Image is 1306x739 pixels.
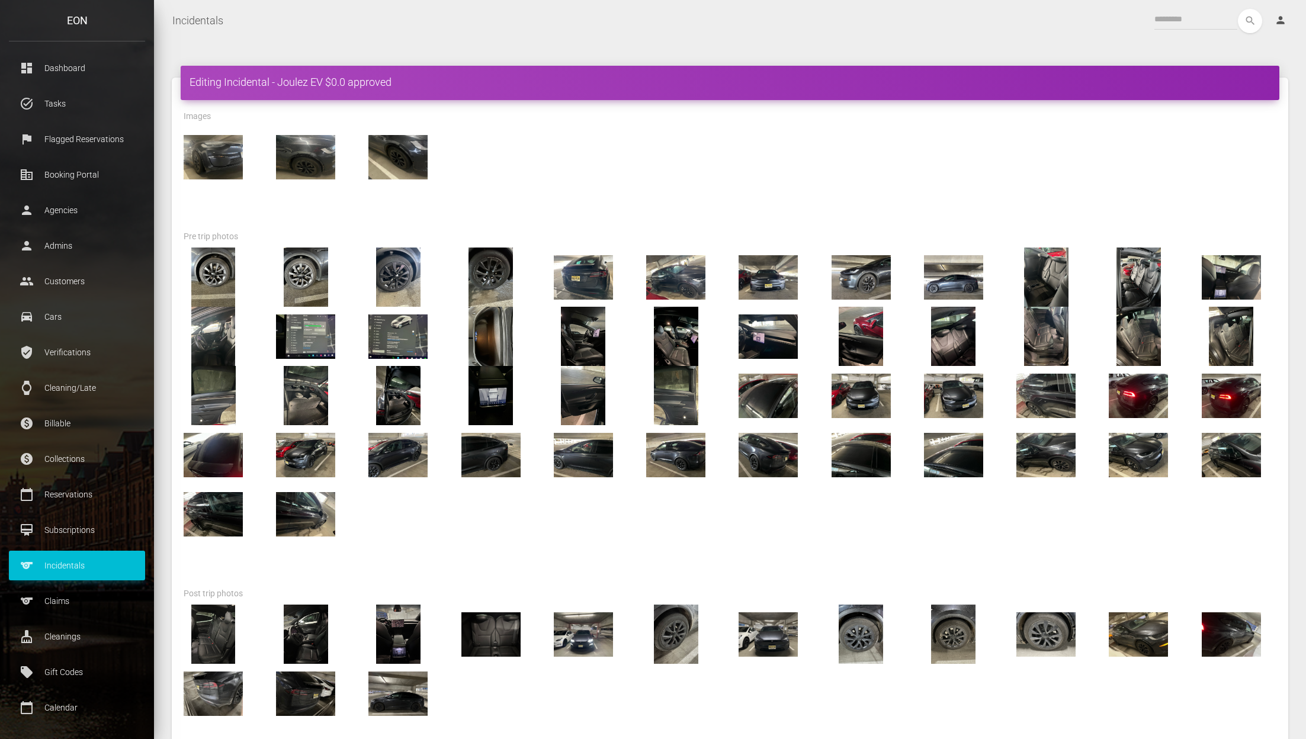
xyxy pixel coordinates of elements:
[190,75,1270,89] h4: Editing Incidental - Joulez EV $0.0 approved
[9,231,145,261] a: person Admins
[924,307,983,366] img: 786187dc-848d-4d95-a0a0-b2bdaacac133_7178F472-7ABA-47A1-A933-8C83915724C5_L0_001_1758207218.85621...
[18,343,136,361] p: Verifications
[1202,425,1261,484] img: 664458ec-7119-45ac-847a-c3db798d9ae0_B8FD88E0-D555-4D71-BC00-F7AA29A7259C_L0_001_1758207580.17405...
[461,307,521,366] img: ea5ca7f5-2479-4fdd-869d-b162a50d7691_73C84815-5028-4D28-B444-DA220764E665_L0_001_1758207308.12309...
[18,450,136,468] p: Collections
[276,664,335,723] img: IMG_2900.jpg
[18,59,136,77] p: Dashboard
[18,699,136,716] p: Calendar
[461,248,521,307] img: IMG_2718.jpg
[1109,366,1168,425] img: 9fc30342-0b60-4a7e-812b-759e529bb8db_A3F3E13C-4171-43B0-BC21-BBF0DEA47449_L0_001_1758207561.23899...
[18,486,136,503] p: Reservations
[18,628,136,645] p: Cleanings
[739,425,798,484] img: 61eca20f-a3ed-42f1-a0e5-1e97e14a0d0b_BF85D7F8-7243-471C-BDA3-36C16BCAC470_L0_001_1758207529.96748...
[832,605,891,664] img: IMG_2906.jpg
[461,425,521,484] img: 6791ae97-6eea-4518-a158-2d63f4e1b796_3F3B911F-FC8D-4223-9D0C-9D40AD32BDDE_L0_001_1758207533.57392...
[554,366,613,425] img: 91d9bd7f-669b-44a9-89fc-dee0ecc1ce98_7C8FD9E8-5F0F-4612-B6BC-263601CCC965_L0_001_1758207517.52308...
[18,166,136,184] p: Booking Portal
[924,366,983,425] img: 111b3177-5d69-46bb-989c-8a57bdcc63a9_F1CECE02-432F-4B19-942A-226BBAEE2836_L0_001_1758207594.96261...
[832,307,891,366] img: 603a6abf-4159-4cde-800c-296a0619037e_C319F465-1731-4688-BF51-E172C1D19575_L0_001_1758207505.96951...
[646,425,705,484] img: 1fd80c1f-a504-4822-8942-7b14592e83a1_D07C8113-BD21-4A00-A8F0-D6FE7010DD1D_L0_001_1758207533.16653...
[9,53,145,83] a: dashboard Dashboard
[368,248,428,307] img: IMG_2719.jpg
[18,272,136,290] p: Customers
[9,657,145,687] a: local_offer Gift Codes
[1016,605,1076,664] img: IMG_2904.jpg
[1016,366,1076,425] img: c38a0f7a-efa6-416c-95fb-9f4ff40992b9_0EC2C861-BDA1-47F7-9087-799B649A193D_L0_001_1758206995.92295...
[368,127,428,187] img: IMG_5376.jpg
[1202,307,1261,366] img: e3dc8f51-9ad6-4a67-916a-4ea9f643be82_2ACDD7D6-F2E4-41E8-8976-F33FC5484308_L0_001_1758207200.41905...
[461,605,521,664] img: IMG_2912.jpg
[276,366,335,425] img: 358fd288-533d-476f-af12-cea8f99edf57_BD7486FA-077A-442C-80D2-347039A29458_L0_001_1758207166.47346...
[924,248,983,307] img: IMG_2713.jpg
[18,663,136,681] p: Gift Codes
[461,366,521,425] img: f2949811-4123-4428-8cf0-8c5c35a09010_DC9F9ACA-6003-4629-897E-101590E4FC4D_L0_001_1758207511.85728...
[9,338,145,367] a: verified_user Verifications
[184,366,243,425] img: f37d2f12-1e74-4f52-bdc3-1246967e3822_947734EB-F0EC-4DDD-B3E5-E3760F205E9B_L0_001_1758207189.73749...
[18,592,136,610] p: Claims
[368,664,428,723] img: IMG_2899.jpg
[1266,9,1297,33] a: person
[739,366,798,425] img: f4fa1e79-91b7-4914-abec-81038b01843f_5708CB26-FFE1-423D-B8FA-B91F81B02EE7_L0_001_1758207520.15316...
[1109,605,1168,664] img: IMG_2903.jpg
[1202,366,1261,425] img: e6c8dd41-b93f-49b7-968c-5a7aa7d35a2e_EF0D7FF8-60E2-41B7-836C-7A48329CB4A1_L0_001_1758207558.11300...
[9,195,145,225] a: person Agencies
[18,308,136,326] p: Cars
[1016,307,1076,366] img: 095c1563-37e2-4664-bced-b7a56b54e6a6_8D54DA3C-76AD-4796-814B-678C323727CB_L0_001_1758207207.67394...
[9,480,145,509] a: calendar_today Reservations
[924,425,983,484] img: c007e976-f1ff-4072-85ea-b9e479b33df2_BF354897-6D9A-4C08-99EF-E8D67FA0C3F3_L0_001_1758207523.56889...
[554,248,613,307] img: IMG_2717.jpg
[184,588,243,600] label: Post trip photos
[368,605,428,664] img: IMG_2910.jpg
[184,248,243,307] img: IMG_2721.jpg
[832,248,891,307] img: IMG_2714.jpg
[1016,425,1076,484] img: 6c5e57b6-12aa-4ed9-b087-8d8094f7b5ac_952C1921-A7D2-414F-9A11-700D17723C05_L0_001_1758207583.22481...
[1275,14,1286,26] i: person
[184,307,243,366] img: IMG_2725.jpg
[1109,248,1168,307] img: IMG_2723.jpg
[184,231,238,243] label: Pre trip photos
[276,425,335,484] img: feb24373-868d-4896-bdda-9932a8be9b4a_9BBB741A-508F-4E15-A6E0-AB63B46186CD_L0_001_1758207546.07348...
[9,266,145,296] a: people Customers
[276,127,335,187] img: IMG_5377.jpg
[9,373,145,403] a: watch Cleaning/Late
[9,444,145,474] a: paid Collections
[9,124,145,154] a: flag Flagged Reservations
[184,484,243,544] img: 89ee318f-818a-43e5-bd2a-9bb209c741c1_36AB46A5-D864-46B3-AC48-C1702EFFCD75_L0_001_1758207573.48686...
[1109,307,1168,366] img: 1b3be84e-c76d-4767-b333-474ba3fefb66_3731FC94-B8B9-4AD4-81A7-21794D3D6709_L0_001_1758207203.93676...
[1238,9,1262,33] button: search
[739,248,798,307] img: IMG_2715.jpg
[739,605,798,664] img: IMG_2897.jpg
[1109,425,1168,484] img: ffbd90f3-f4b6-448b-8bfe-9f492e03bf54_1F60CBCB-5C62-43FD-9F1C-6F0EE5E9CAAE_L0_001_1758207587.99849...
[184,111,211,123] label: Images
[172,6,223,36] a: Incidentals
[184,425,243,484] img: eeec2906-39b2-4a59-ba95-d35e20b6c9d9_9E32AB45-10CA-45C4-9BF9-072D31B6A18F_L0_001_1758207557.31998...
[184,605,243,664] img: IMG_2908.jpg
[832,425,891,484] img: 5506b8a3-e0c5-43d7-80f6-e7c2129d685c_A9B9642A-C176-4574-AE3A-B820E1991F54_L0_001_1758207525.40214...
[9,160,145,189] a: corporate_fare Booking Portal
[276,248,335,307] img: IMG_2720.jpg
[18,95,136,113] p: Tasks
[9,302,145,332] a: drive_eta Cars
[368,307,428,366] img: 22211cfe-f7c9-4c51-97de-cd008fc5c82a_774C351D-93E7-4EE6-9339-C9B3D06F3171_L0_001_1758207491.96307...
[9,515,145,545] a: card_membership Subscriptions
[18,237,136,255] p: Admins
[554,307,613,366] img: 0923ac7c-4b78-4228-93cc-b2f6b3b4d377_770B4084-21FC-43A0-8759-0087BDD5B360_L0_001_1758207495.03049...
[554,425,613,484] img: 5c9e659c-48c3-4fbf-94c1-b9cc1e76e9f6_E74E4835-F5E8-43D6-8233-0D51B1587431_L0_001_1758207537.04706...
[9,586,145,616] a: sports Claims
[18,415,136,432] p: Billable
[646,248,705,307] img: IMG_2716.jpg
[368,425,428,484] img: 015e8ec2-578d-427a-8d90-85092fc9bcc8_C4E0C34A-1967-4040-9968-DB1EC8562FF1_L0_001_1758207540.58605...
[18,557,136,574] p: Incidentals
[646,366,705,425] img: 19c7efe1-9b6c-4268-9f15-49fc4065081a_356E27B7-5D4B-4D74-BCB8-A7AEB8B269F0_L0_001_1758207115.54638...
[9,409,145,438] a: paid Billable
[184,664,243,723] img: IMG_2901.jpg
[18,521,136,539] p: Subscriptions
[1202,605,1261,664] img: IMG_2902.jpg
[554,605,613,664] img: IMG_2896.jpg
[276,484,335,544] img: 2c626715-6151-4d88-854b-4d361280dfcc_E5CF59A9-57D0-45A4-BF1E-22B354486AD4_L0_001_1758207567.05858...
[368,366,428,425] img: 1b4bd9b2-cca3-4af3-9e97-c9c38344fa85_8F92DD6E-299D-4B90-8DC0-954D93D40B10_L0_001_1758207163.88158...
[18,130,136,148] p: Flagged Reservations
[276,605,335,664] img: IMG_2909.jpg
